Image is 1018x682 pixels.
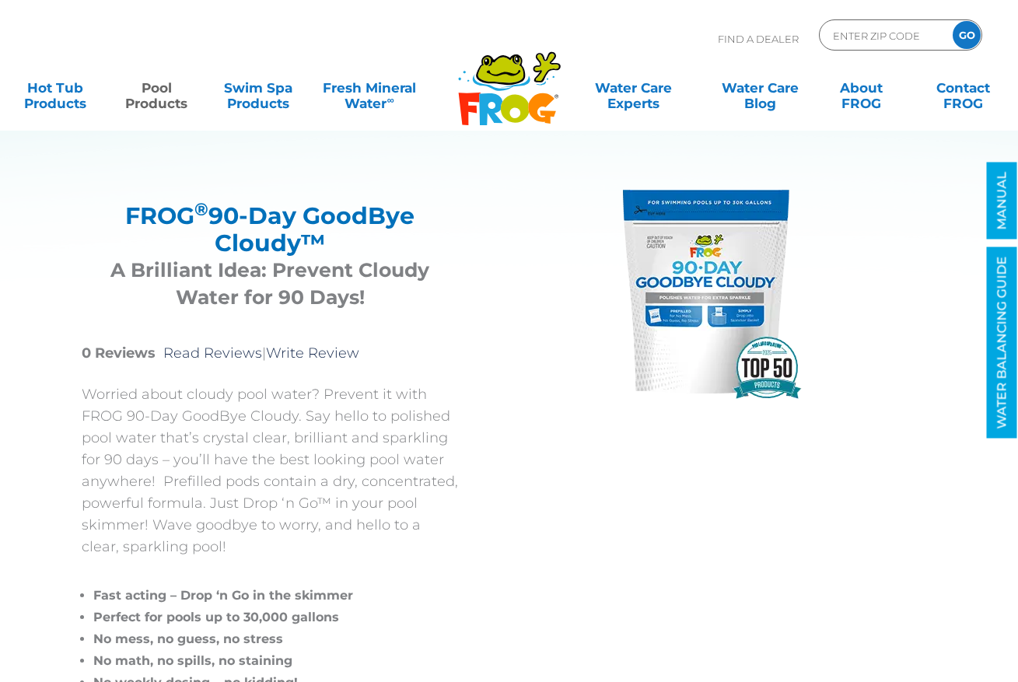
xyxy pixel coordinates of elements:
a: Water CareBlog [720,72,799,103]
p: | [82,342,459,364]
h3: A Brilliant Idea: Prevent Cloudy Water for 90 Days! [101,257,439,311]
p: Find A Dealer [718,19,799,58]
a: MANUAL [987,163,1017,240]
a: Write Review [266,344,359,362]
a: Read Reviews [163,344,262,362]
a: AboutFROG [822,72,901,103]
strong: 0 Reviews [82,344,156,362]
a: PoolProducts [117,72,197,103]
a: Hot TubProducts [16,72,95,103]
li: Perfect for pools up to 30,000 gallons [93,607,459,628]
li: Fast acting – Drop ‘n Go in the skimmer [93,585,459,607]
sup: ® [194,198,208,220]
sup: ∞ [387,94,394,106]
img: Frog Products Logo [450,31,569,126]
a: WATER BALANCING GUIDE [987,247,1017,439]
h2: FROG 90-Day GoodBye Cloudy™ [101,202,439,257]
a: Fresh MineralWater∞ [320,72,419,103]
input: GO [953,21,981,49]
p: Worried about cloudy pool water? Prevent it with FROG 90-Day GoodBye Cloudy. Say hello to polishe... [82,383,459,558]
a: Water CareExperts [569,72,698,103]
span: No mess, no guess, no stress [93,631,283,646]
a: Swim SpaProducts [219,72,298,103]
a: ContactFROG [923,72,1002,103]
span: No math, no spills, no staining [93,653,292,668]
